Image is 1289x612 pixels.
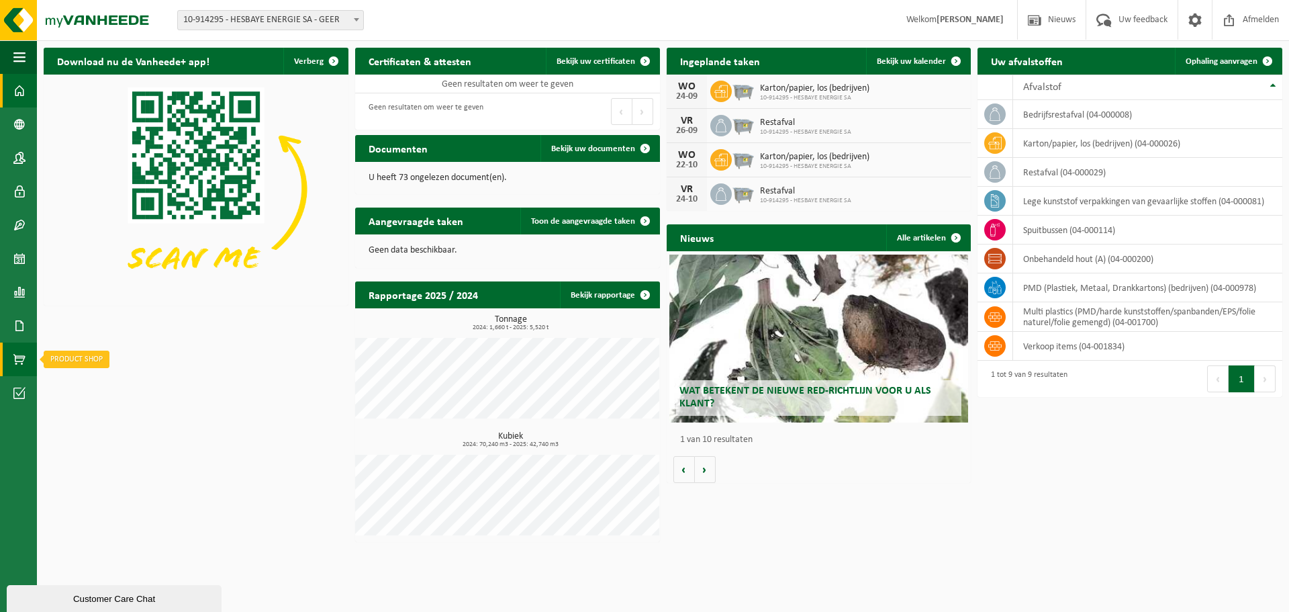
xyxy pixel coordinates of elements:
[760,152,869,163] span: Karton/papier, los (bedrijven)
[362,432,660,448] h3: Kubiek
[673,126,700,136] div: 26-09
[673,456,695,483] button: Vorige
[760,118,851,128] span: Restafval
[673,116,700,126] div: VR
[673,81,700,92] div: WO
[294,57,324,66] span: Verberg
[178,11,363,30] span: 10-914295 - HESBAYE ENERGIE SA - GEER
[977,48,1076,74] h2: Uw afvalstoffen
[540,135,659,162] a: Bekijk uw documenten
[673,92,700,101] div: 24-09
[362,97,483,126] div: Geen resultaten om weer te geven
[1255,365,1276,392] button: Next
[1013,273,1282,302] td: PMD (Plastiek, Metaal, Drankkartons) (bedrijven) (04-000978)
[760,83,869,94] span: Karton/papier, los (bedrijven)
[560,281,659,308] a: Bekijk rapportage
[355,48,485,74] h2: Certificaten & attesten
[1229,365,1255,392] button: 1
[760,128,851,136] span: 10-914295 - HESBAYE ENERGIE SA
[673,184,700,195] div: VR
[937,15,1004,25] strong: [PERSON_NAME]
[673,150,700,161] div: WO
[7,582,224,612] iframe: chat widget
[732,113,755,136] img: WB-2500-GAL-GY-01
[760,163,869,171] span: 10-914295 - HESBAYE ENERGIE SA
[1186,57,1257,66] span: Ophaling aanvragen
[680,435,965,445] p: 1 van 10 resultaten
[1013,100,1282,129] td: bedrijfsrestafval (04-000008)
[667,224,727,251] h2: Nieuws
[531,217,635,226] span: Toon de aangevraagde taken
[362,315,660,331] h3: Tonnage
[1013,216,1282,245] td: spuitbussen (04-000114)
[362,441,660,448] span: 2024: 70,240 m3 - 2025: 42,740 m3
[760,197,851,205] span: 10-914295 - HESBAYE ENERGIE SA
[632,98,653,125] button: Next
[546,48,659,75] a: Bekijk uw certificaten
[673,195,700,204] div: 24-10
[984,364,1067,394] div: 1 tot 9 van 9 resultaten
[877,57,946,66] span: Bekijk uw kalender
[369,173,647,183] p: U heeft 73 ongelezen document(en).
[1013,302,1282,332] td: multi plastics (PMD/harde kunststoffen/spanbanden/EPS/folie naturel/folie gemengd) (04-001700)
[551,144,635,153] span: Bekijk uw documenten
[283,48,347,75] button: Verberg
[886,224,969,251] a: Alle artikelen
[355,281,491,308] h2: Rapportage 2025 / 2024
[760,94,869,102] span: 10-914295 - HESBAYE ENERGIE SA
[355,208,477,234] h2: Aangevraagde taken
[1013,332,1282,361] td: verkoop items (04-001834)
[1013,129,1282,158] td: karton/papier, los (bedrijven) (04-000026)
[520,208,659,234] a: Toon de aangevraagde taken
[44,75,348,303] img: Download de VHEPlus App
[679,386,931,409] span: Wat betekent de nieuwe RED-richtlijn voor u als klant?
[695,456,716,483] button: Volgende
[866,48,969,75] a: Bekijk uw kalender
[1013,187,1282,216] td: lege kunststof verpakkingen van gevaarlijke stoffen (04-000081)
[667,48,773,74] h2: Ingeplande taken
[1013,245,1282,273] td: onbehandeld hout (A) (04-000200)
[177,10,364,30] span: 10-914295 - HESBAYE ENERGIE SA - GEER
[557,57,635,66] span: Bekijk uw certificaten
[732,79,755,101] img: WB-2500-GAL-GY-01
[611,98,632,125] button: Previous
[673,161,700,170] div: 22-10
[362,324,660,331] span: 2024: 1,660 t - 2025: 5,520 t
[732,181,755,204] img: WB-2500-GAL-GY-01
[1175,48,1281,75] a: Ophaling aanvragen
[355,135,441,161] h2: Documenten
[732,147,755,170] img: WB-2500-GAL-GY-01
[355,75,660,93] td: Geen resultaten om weer te geven
[669,255,968,423] a: Wat betekent de nieuwe RED-richtlijn voor u als klant?
[1013,158,1282,187] td: restafval (04-000029)
[760,186,851,197] span: Restafval
[1023,82,1061,93] span: Afvalstof
[369,246,647,255] p: Geen data beschikbaar.
[44,48,223,74] h2: Download nu de Vanheede+ app!
[1207,365,1229,392] button: Previous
